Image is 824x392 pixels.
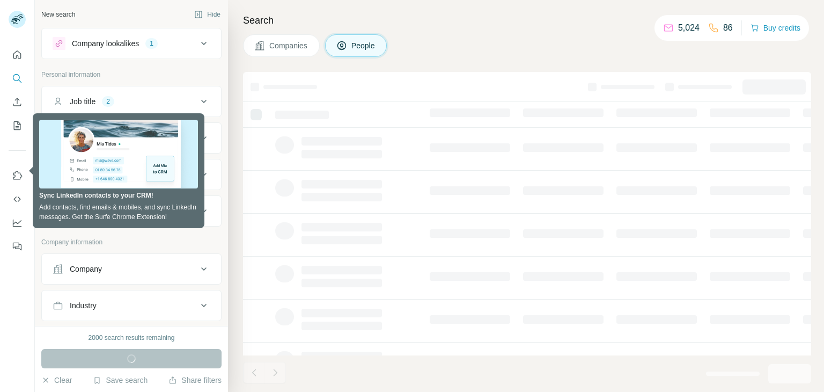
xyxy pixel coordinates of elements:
div: Company lookalikes [72,38,139,49]
p: 5,024 [678,21,700,34]
button: Use Surfe on LinkedIn [9,166,26,185]
p: Personal information [41,70,222,79]
button: Quick start [9,45,26,64]
button: Share filters [168,375,222,386]
p: 86 [723,21,733,34]
button: Enrich CSV [9,92,26,112]
button: Clear [41,375,72,386]
button: Search [9,69,26,88]
button: Use Surfe API [9,190,26,209]
button: Department [42,162,221,187]
div: Industry [70,300,97,311]
button: Seniority [42,125,221,151]
div: New search [41,10,75,19]
h4: Search [243,13,811,28]
button: Dashboard [9,213,26,233]
div: Department [70,169,109,180]
span: Companies [269,40,308,51]
button: Job title2 [42,89,221,114]
button: Personal location [42,198,221,224]
button: Hide [187,6,228,23]
button: Industry [42,293,221,318]
button: Company [42,256,221,282]
button: Save search [93,375,148,386]
button: Feedback [9,237,26,256]
div: Company [70,264,102,274]
p: Company information [41,237,222,247]
button: My lists [9,116,26,135]
div: Seniority [70,133,99,143]
div: 2000 search results remaining [89,333,175,343]
div: 1 [145,39,158,48]
button: Buy credits [751,20,800,35]
div: Personal location [70,206,127,216]
span: People [351,40,376,51]
button: Company lookalikes1 [42,31,221,56]
div: 2 [102,97,114,106]
div: Job title [70,96,95,107]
